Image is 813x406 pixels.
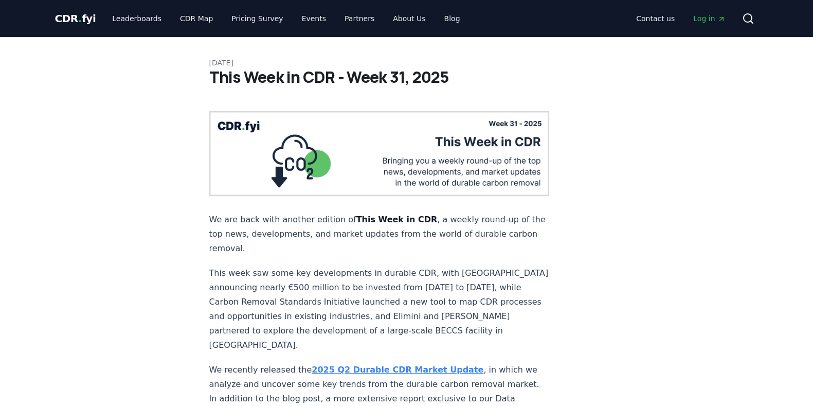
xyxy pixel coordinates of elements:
[223,9,291,28] a: Pricing Survey
[209,266,550,352] p: This week saw some key developments in durable CDR, with [GEOGRAPHIC_DATA] announcing nearly €500...
[55,12,96,25] span: CDR fyi
[209,111,550,196] img: blog post image
[294,9,334,28] a: Events
[104,9,170,28] a: Leaderboards
[104,9,468,28] nav: Main
[356,215,438,224] strong: This Week in CDR
[685,9,733,28] a: Log in
[312,365,483,375] a: 2025 Q2 Durable CDR Market Update
[209,58,604,68] p: [DATE]
[209,213,550,256] p: We are back with another edition of , a weekly round-up of the top news, developments, and market...
[628,9,683,28] a: Contact us
[385,9,433,28] a: About Us
[209,68,604,86] h1: This Week in CDR - Week 31, 2025
[78,12,82,25] span: .
[693,13,725,24] span: Log in
[436,9,468,28] a: Blog
[172,9,221,28] a: CDR Map
[628,9,733,28] nav: Main
[336,9,383,28] a: Partners
[55,11,96,26] a: CDR.fyi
